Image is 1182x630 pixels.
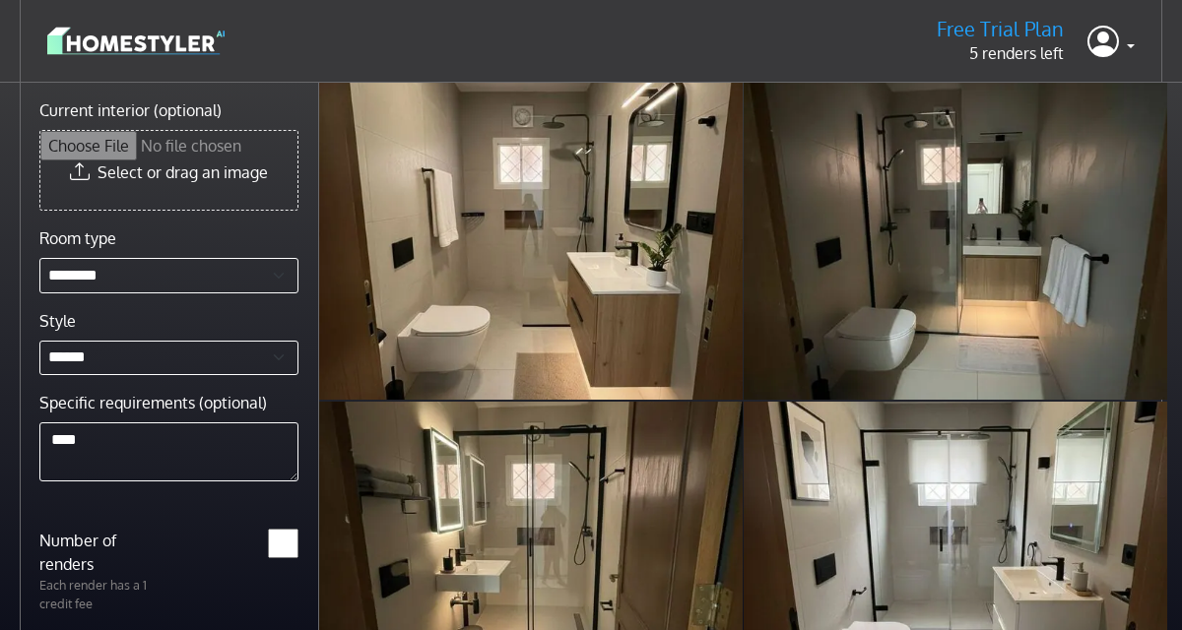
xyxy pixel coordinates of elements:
[39,391,267,414] label: Specific requirements (optional)
[39,98,222,122] label: Current interior (optional)
[47,24,225,58] img: logo-3de290ba35641baa71223ecac5eacb59cb85b4c7fdf211dc9aaecaaee71ea2f8.svg
[39,226,116,250] label: Room type
[937,41,1064,65] p: 5 renders left
[28,576,169,613] p: Each render has a 1 credit fee
[28,529,169,576] label: Number of renders
[937,17,1064,41] h5: Free Trial Plan
[39,309,76,333] label: Style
